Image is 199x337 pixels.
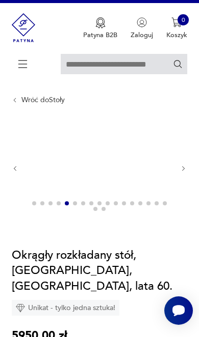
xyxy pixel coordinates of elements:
[166,30,187,40] p: Koszyk
[21,96,65,104] a: Wróć doStoły
[137,17,147,27] img: Ikonka użytkownika
[164,296,193,325] iframe: Smartsupp widget button
[173,59,183,69] button: Szukaj
[178,14,189,25] div: 0
[12,300,119,316] div: Unikat - tylko jedna sztuka!
[95,17,106,28] img: Ikona medalu
[83,17,117,40] a: Ikona medaluPatyna B2B
[12,248,187,294] h1: Okrągły rozkładany stół, [GEOGRAPHIC_DATA], [GEOGRAPHIC_DATA], lata 60.
[131,17,153,40] button: Zaloguj
[12,3,35,52] img: Patyna - sklep z meblami i dekoracjami vintage
[171,17,182,27] img: Ikona koszyka
[83,30,117,40] p: Patyna B2B
[83,17,117,40] button: Patyna B2B
[16,303,25,313] img: Ikona diamentu
[27,120,169,215] img: Zdjęcie produktu Okrągły rozkładany stół, G-Plan, Wielka Brytania, lata 60.
[166,17,187,40] button: 0Koszyk
[131,30,153,40] p: Zaloguj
